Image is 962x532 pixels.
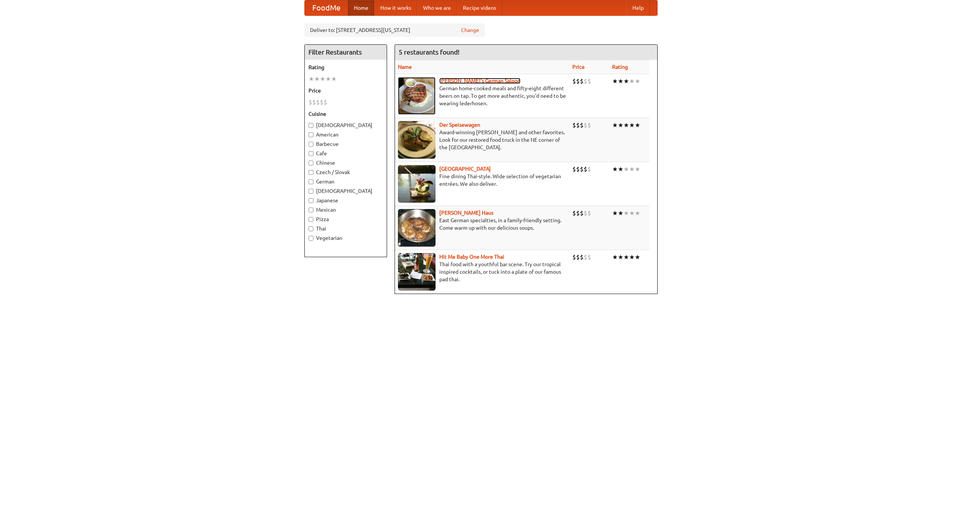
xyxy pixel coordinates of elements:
input: Mexican [309,208,313,212]
label: Thai [309,225,383,232]
label: German [309,178,383,185]
input: Czech / Slovak [309,170,313,175]
li: $ [584,121,587,129]
li: ★ [635,209,640,217]
p: Award-winning [PERSON_NAME] and other favorites. Look for our restored food truck in the NE corne... [398,129,566,151]
li: $ [572,253,576,261]
input: Thai [309,226,313,231]
a: Price [572,64,585,70]
li: $ [580,253,584,261]
li: ★ [635,77,640,85]
label: Vegetarian [309,234,383,242]
p: East German specialties, in a family-friendly setting. Come warm up with our delicious soups. [398,217,566,232]
li: ★ [618,121,623,129]
li: $ [576,77,580,85]
input: Japanese [309,198,313,203]
li: $ [580,209,584,217]
li: ★ [618,165,623,173]
li: $ [587,209,591,217]
input: American [309,132,313,137]
a: Recipe videos [457,0,502,15]
label: Pizza [309,215,383,223]
li: ★ [635,121,640,129]
li: $ [584,165,587,173]
li: $ [576,121,580,129]
label: American [309,131,383,138]
img: babythai.jpg [398,253,436,291]
li: ★ [635,165,640,173]
p: Fine dining Thai-style. Wide selection of vegetarian entrées. We also deliver. [398,173,566,188]
li: $ [587,77,591,85]
div: Deliver to: [STREET_ADDRESS][US_STATE] [304,23,485,37]
a: [GEOGRAPHIC_DATA] [439,166,491,172]
label: [DEMOGRAPHIC_DATA] [309,121,383,129]
li: ★ [623,253,629,261]
li: ★ [629,165,635,173]
label: Barbecue [309,140,383,148]
h5: Price [309,87,383,94]
li: ★ [629,77,635,85]
ng-pluralize: 5 restaurants found! [399,49,460,56]
li: ★ [623,77,629,85]
a: Name [398,64,412,70]
a: How it works [374,0,417,15]
a: FoodMe [305,0,348,15]
li: ★ [618,253,623,261]
li: $ [576,165,580,173]
p: German home-cooked meals and fifty-eight different beers on tap. To get more authentic, you'd nee... [398,85,566,107]
li: ★ [612,165,618,173]
li: $ [584,209,587,217]
label: Czech / Slovak [309,168,383,176]
li: $ [324,98,327,106]
a: [PERSON_NAME] Haus [439,210,493,216]
label: Mexican [309,206,383,214]
li: ★ [331,75,337,83]
a: Home [348,0,374,15]
input: Vegetarian [309,236,313,241]
a: Help [626,0,650,15]
h5: Cuisine [309,110,383,118]
input: German [309,179,313,184]
input: Cafe [309,151,313,156]
h5: Rating [309,64,383,71]
li: $ [309,98,312,106]
li: $ [572,165,576,173]
li: ★ [612,121,618,129]
img: speisewagen.jpg [398,121,436,159]
li: ★ [618,77,623,85]
a: Der Speisewagen [439,122,480,128]
li: $ [587,165,591,173]
li: ★ [612,253,618,261]
li: $ [576,253,580,261]
li: $ [587,121,591,129]
li: $ [312,98,316,106]
li: ★ [325,75,331,83]
input: [DEMOGRAPHIC_DATA] [309,123,313,128]
input: Barbecue [309,142,313,147]
label: Cafe [309,150,383,157]
img: esthers.jpg [398,77,436,115]
li: $ [587,253,591,261]
li: ★ [612,77,618,85]
img: satay.jpg [398,165,436,203]
img: kohlhaus.jpg [398,209,436,247]
li: $ [572,209,576,217]
li: $ [580,165,584,173]
li: ★ [623,165,629,173]
input: Pizza [309,217,313,222]
li: ★ [629,209,635,217]
li: ★ [309,75,314,83]
li: $ [580,77,584,85]
li: ★ [629,253,635,261]
a: Change [461,26,479,34]
li: $ [584,253,587,261]
a: Hit Me Baby One More Thai [439,254,504,260]
li: ★ [623,121,629,129]
li: ★ [314,75,320,83]
li: $ [320,98,324,106]
p: Thai food with a youthful bar scene. Try our tropical inspired cocktails, or tuck into a plate of... [398,261,566,283]
li: $ [316,98,320,106]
